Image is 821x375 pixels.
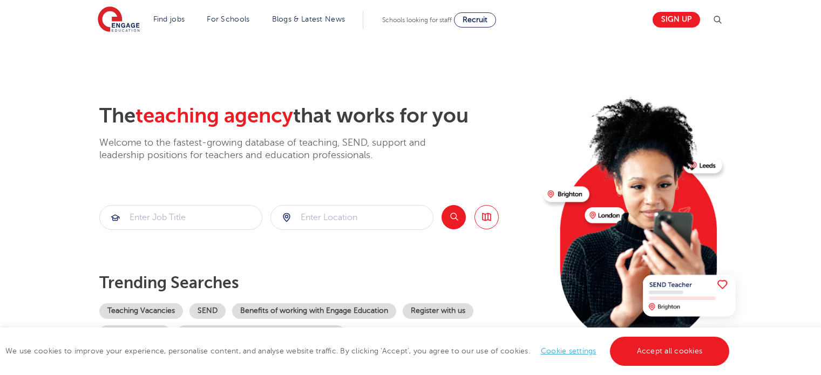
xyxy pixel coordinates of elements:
[232,303,396,319] a: Benefits of working with Engage Education
[271,206,433,229] input: Submit
[454,12,496,28] a: Recruit
[99,205,262,230] div: Submit
[5,347,732,355] span: We use cookies to improve your experience, personalise content, and analyse website traffic. By c...
[99,303,183,319] a: Teaching Vacancies
[99,325,171,341] a: Become a tutor
[98,6,140,33] img: Engage Education
[99,137,456,162] p: Welcome to the fastest-growing database of teaching, SEND, support and leadership positions for t...
[100,206,262,229] input: Submit
[442,205,466,229] button: Search
[541,347,596,355] a: Cookie settings
[189,303,226,319] a: SEND
[99,104,535,128] h2: The that works for you
[463,16,487,24] span: Recruit
[382,16,452,24] span: Schools looking for staff
[653,12,700,28] a: Sign up
[135,104,293,127] span: teaching agency
[177,325,345,341] a: Our coverage across [GEOGRAPHIC_DATA]
[272,15,345,23] a: Blogs & Latest News
[207,15,249,23] a: For Schools
[99,273,535,292] p: Trending searches
[610,337,730,366] a: Accept all cookies
[153,15,185,23] a: Find jobs
[403,303,473,319] a: Register with us
[270,205,433,230] div: Submit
